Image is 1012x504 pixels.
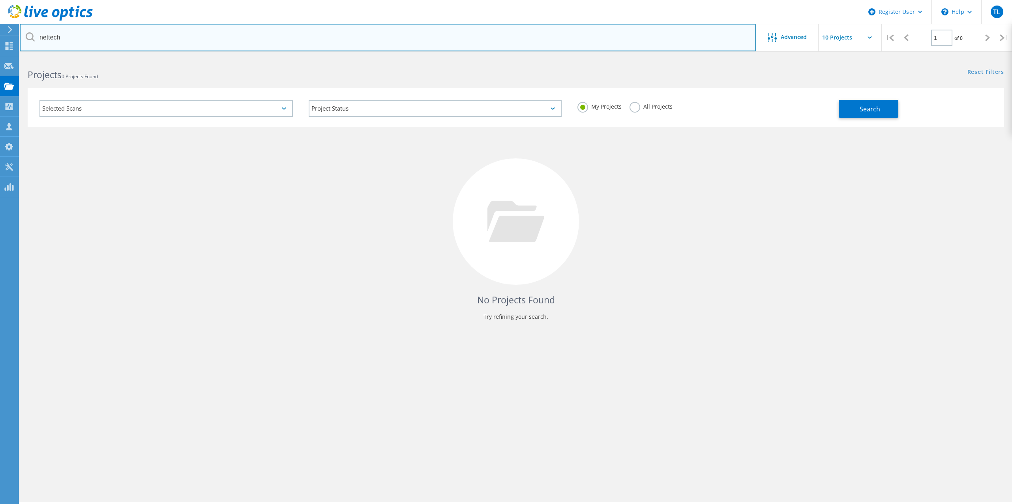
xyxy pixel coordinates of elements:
a: Reset Filters [967,69,1004,76]
a: Live Optics Dashboard [8,17,93,22]
input: Search projects by name, owner, ID, company, etc [20,24,756,51]
p: Try refining your search. [36,310,996,323]
span: of 0 [954,35,963,41]
span: TL [993,9,1000,15]
span: Search [860,105,880,113]
div: Project Status [309,100,562,117]
label: My Projects [577,102,622,109]
svg: \n [941,8,948,15]
div: | [996,24,1012,52]
h4: No Projects Found [36,293,996,307]
b: Projects [28,68,62,81]
button: Search [839,100,898,118]
span: 0 Projects Found [62,73,98,80]
label: All Projects [630,102,673,109]
div: Selected Scans [39,100,293,117]
div: | [882,24,898,52]
span: Advanced [781,34,807,40]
